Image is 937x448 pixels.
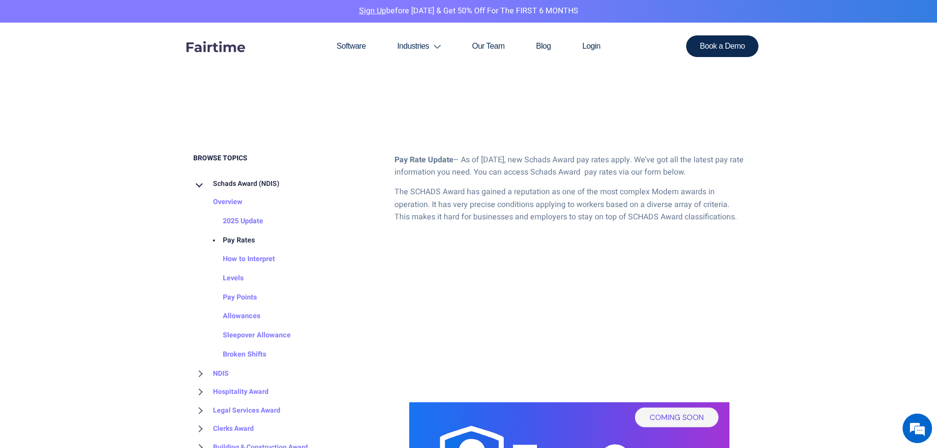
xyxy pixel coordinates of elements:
a: Pay Points [203,288,257,307]
a: Broken Shifts [203,345,266,364]
a: 2025 Update [203,212,263,231]
a: Blog [520,23,567,70]
a: Schads Award (NDIS) [193,175,279,193]
a: Sleepover Allowance [203,326,291,345]
a: Overview [193,193,242,212]
strong: Pay Rate Update [394,154,453,166]
a: Book a Demo [686,35,759,57]
a: Sign Up [359,5,386,17]
a: Industries [382,23,456,70]
iframe: Looking for Schads Award Pay Rates? [394,240,741,388]
a: Our Team [456,23,520,70]
a: Pay Rates [203,231,255,250]
a: How to Interpret [203,250,275,269]
a: NDIS [193,364,229,383]
p: – As of [DATE], new Schads Award pay rates apply. We’ve got all the latest pay rate information y... [394,154,744,179]
span: Book a Demo [700,42,745,50]
p: before [DATE] & Get 50% Off for the FIRST 6 MONTHS [7,5,930,18]
a: Allowances [203,307,260,326]
a: Levels [203,269,243,288]
p: The SCHADS Award has gained a reputation as one of the most complex Modern awards in operation. I... [394,186,744,224]
a: Software [321,23,381,70]
a: Clerks Award [193,419,254,438]
a: Login [567,23,616,70]
a: Legal Services Award [193,401,280,420]
a: Hospitality Award [193,383,269,401]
